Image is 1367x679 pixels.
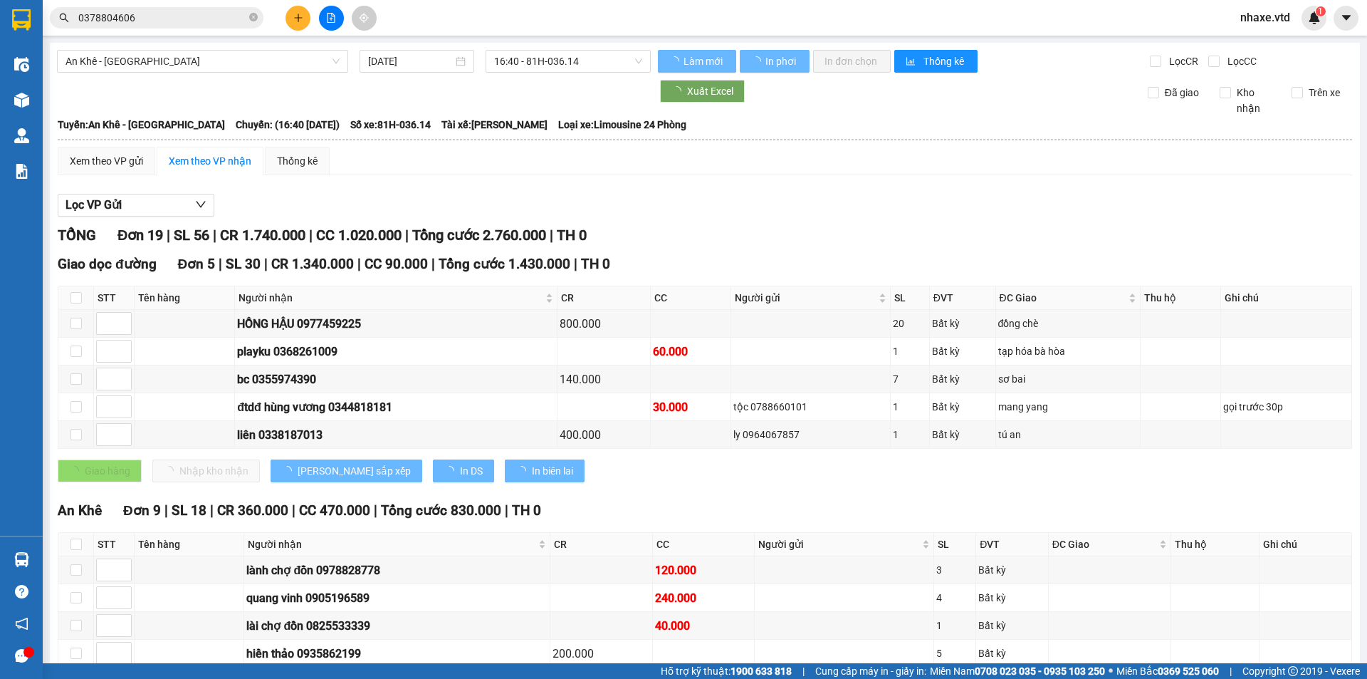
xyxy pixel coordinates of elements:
[12,46,126,66] div: 0799360088
[58,194,214,217] button: Lọc VP Gửi
[12,14,34,28] span: Gửi:
[1171,533,1259,556] th: Thu hộ
[239,290,543,306] span: Người nhận
[930,663,1105,679] span: Miền Nam
[220,227,305,244] span: CR 1.740.000
[936,590,974,606] div: 4
[286,6,310,31] button: plus
[359,13,369,23] span: aim
[94,286,135,310] th: STT
[1288,666,1298,676] span: copyright
[765,53,798,69] span: In phơi
[70,153,143,169] div: Xem theo VP gửi
[906,56,918,68] span: bar-chart
[1340,11,1353,24] span: caret-down
[505,460,585,482] button: In biên lai
[326,13,336,23] span: file-add
[178,256,216,272] span: Đơn 5
[687,83,733,99] span: Xuất Excel
[1052,537,1156,552] span: ĐC Giao
[655,617,752,635] div: 40.000
[1308,11,1321,24] img: icon-new-feature
[12,9,31,31] img: logo-vxr
[893,399,926,415] div: 1
[93,99,112,119] span: SL
[319,6,344,31] button: file-add
[1163,53,1200,69] span: Lọc CR
[152,460,260,482] button: Nhập kho nhận
[271,256,354,272] span: CR 1.340.000
[237,315,555,333] div: HỒNG HẬU 0977459225
[934,533,977,556] th: SL
[751,56,763,66] span: loading
[758,537,919,552] span: Người gửi
[655,561,752,579] div: 120.000
[237,343,555,361] div: playku 0368261009
[136,12,251,29] div: Bình Thạnh
[936,562,974,578] div: 3
[217,502,288,519] span: CR 360.000
[58,460,142,482] button: Giao hàng
[1223,399,1349,415] div: gọi trước 30p
[557,227,587,244] span: TH 0
[560,370,648,388] div: 140.000
[560,315,648,333] div: 800.000
[998,316,1138,331] div: đồng chè
[236,117,340,133] span: Chuyến: (16:40 [DATE])
[271,460,422,482] button: [PERSON_NAME] sắp xếp
[136,14,170,28] span: Nhận:
[932,371,993,387] div: Bất kỳ
[66,51,340,72] span: An Khê - Sài Gòn
[264,256,268,272] span: |
[978,646,1046,661] div: Bất kỳ
[352,6,377,31] button: aim
[66,196,122,214] span: Lọc VP Gửi
[558,117,686,133] span: Loại xe: Limousine 24 Phòng
[661,663,792,679] span: Hỗ trợ kỹ thuật:
[15,585,28,598] span: question-circle
[246,617,548,635] div: lài chợ đồn 0825533339
[58,502,102,519] span: An Khê
[998,427,1138,442] div: tú an
[733,427,888,442] div: ly 0964067857
[12,100,251,118] div: Tên hàng: ( : 1 )
[505,502,508,519] span: |
[368,53,453,69] input: 15/08/2025
[210,502,214,519] span: |
[550,533,652,556] th: CR
[246,645,548,663] div: hiền thảo 0935862199
[893,371,926,387] div: 7
[1158,665,1219,677] strong: 0369 525 060
[975,665,1105,677] strong: 0708 023 035 - 0935 103 250
[932,427,993,442] div: Bất kỳ
[1000,290,1126,306] span: ĐC Giao
[299,502,370,519] span: CC 470.000
[444,466,460,476] span: loading
[237,370,555,388] div: bc 0355974390
[59,13,69,23] span: search
[1318,6,1323,16] span: 1
[1159,85,1205,100] span: Đã giao
[365,256,428,272] span: CC 90.000
[309,227,313,244] span: |
[1109,668,1113,674] span: ⚪️
[932,343,993,359] div: Bất kỳ
[1303,85,1346,100] span: Trên xe
[316,227,402,244] span: CC 1.020.000
[893,427,926,442] div: 1
[560,426,648,444] div: 400.000
[350,117,431,133] span: Số xe: 81H-036.14
[815,663,926,679] span: Cung cấp máy in - giấy in:
[11,76,33,91] span: CR :
[78,10,246,26] input: Tìm tên, số ĐT hoặc mã đơn
[978,562,1046,578] div: Bất kỳ
[441,117,548,133] span: Tài xế: [PERSON_NAME]
[405,227,409,244] span: |
[292,502,295,519] span: |
[11,75,128,92] div: 50.000
[58,119,225,130] b: Tuyến: An Khê - [GEOGRAPHIC_DATA]
[574,256,577,272] span: |
[439,256,570,272] span: Tổng cước 1.430.000
[891,286,929,310] th: SL
[58,256,157,272] span: Giao dọc đường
